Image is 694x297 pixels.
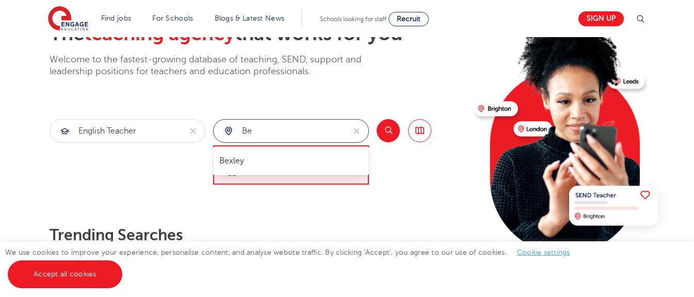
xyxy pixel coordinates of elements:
input: Submit [50,120,181,142]
a: Recruit [389,12,429,26]
span: Please select a city from the list of suggestions [213,145,369,185]
div: Submit [213,119,369,143]
span: Recruit [397,15,421,23]
button: Clear [345,120,368,142]
span: Schools looking for staff [320,15,386,23]
ul: Submit [217,151,365,171]
button: Clear [181,120,205,142]
p: Welcome to the fastest-growing database of teaching, SEND, support and leadership positions for t... [50,54,390,78]
input: Submit [214,120,345,142]
a: Accept all cookies [8,260,122,288]
button: Search [377,119,400,142]
a: For Schools [152,14,193,22]
p: Trending searches [50,226,466,244]
span: We use cookies to improve your experience, personalise content, and analyse website traffic. By c... [5,249,580,278]
li: Bexley [217,151,365,171]
a: Sign up [578,11,624,26]
img: Engage Education [48,6,88,32]
a: Blogs & Latest News [215,14,285,22]
a: Cookie settings [517,249,570,256]
a: Find jobs [101,14,132,22]
div: Submit [50,119,205,143]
